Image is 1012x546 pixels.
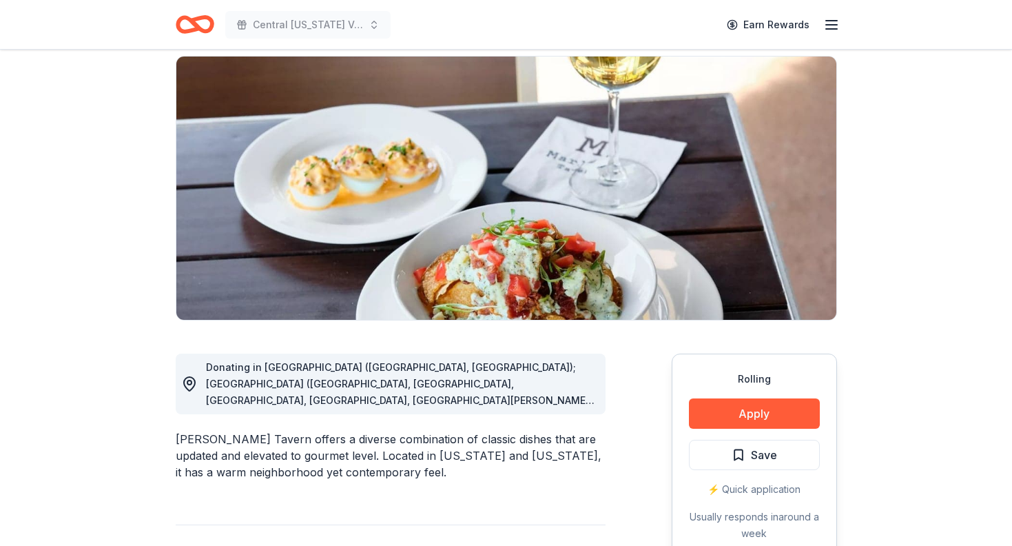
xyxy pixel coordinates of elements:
button: Central [US_STATE] Veg Fest Animal Haven Silent Auction [225,11,391,39]
span: Donating in [GEOGRAPHIC_DATA] ([GEOGRAPHIC_DATA], [GEOGRAPHIC_DATA]); [GEOGRAPHIC_DATA] ([GEOGRAP... [206,361,595,456]
span: Save [751,446,777,464]
div: Rolling [689,371,820,387]
button: Save [689,440,820,470]
button: Apply [689,398,820,429]
span: Central [US_STATE] Veg Fest Animal Haven Silent Auction [253,17,363,33]
div: ⚡️ Quick application [689,481,820,498]
div: [PERSON_NAME] Tavern offers a diverse combination of classic dishes that are updated and elevated... [176,431,606,481]
div: Usually responds in around a week [689,509,820,542]
img: Image for Marlow's Tavern [176,57,836,320]
a: Home [176,8,214,41]
a: Earn Rewards [719,12,818,37]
